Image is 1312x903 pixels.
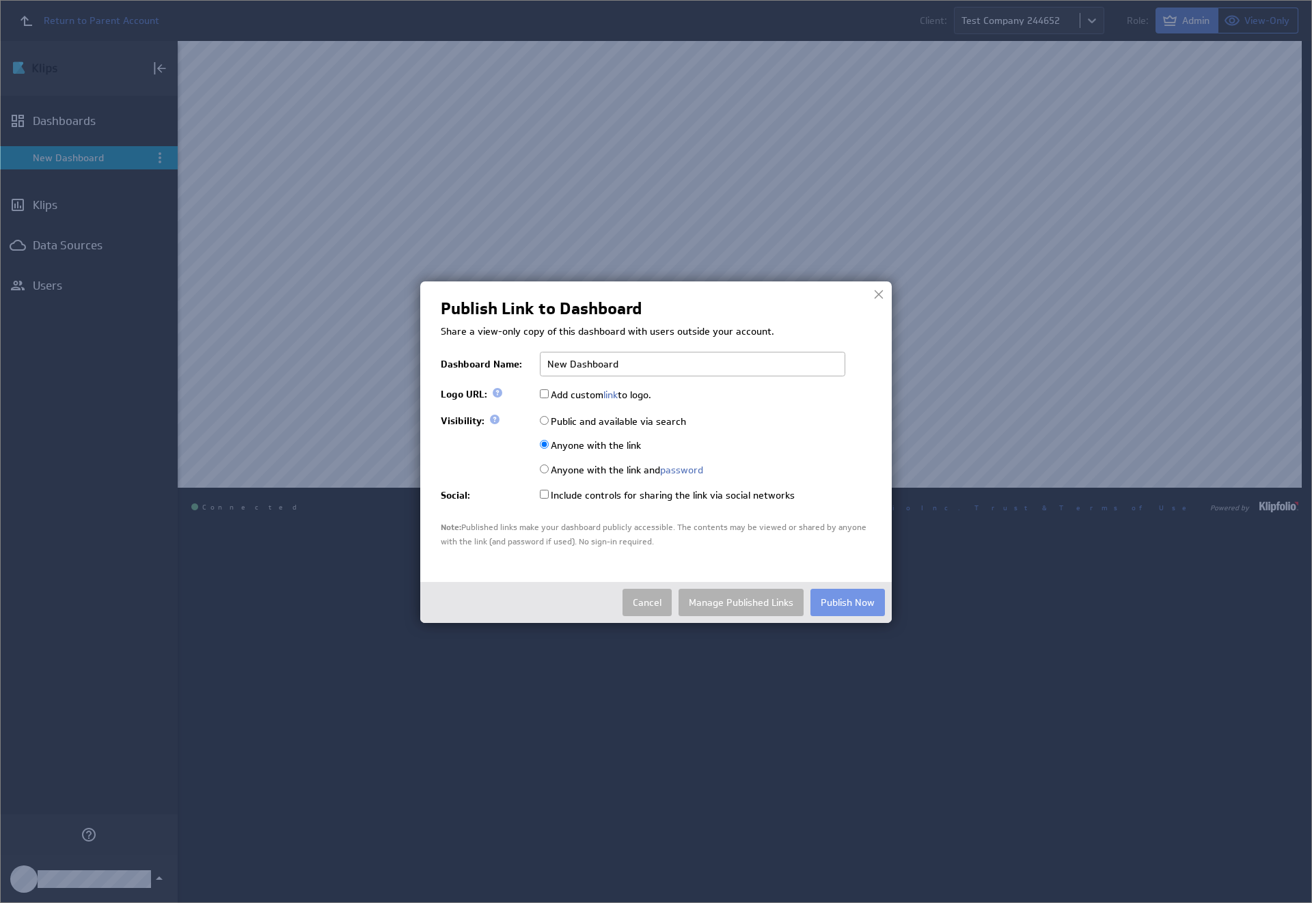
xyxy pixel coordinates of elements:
input: Add customlinkto logo. [540,389,549,398]
input: Public and available via search [540,416,549,425]
button: Publish Now [810,589,885,616]
td: Social: [441,482,533,507]
span: Note: [441,522,461,533]
a: password [660,464,703,476]
td: Visibility: [441,406,533,432]
div: Published links make your dashboard publicly accessible. The contents may be viewed or shared by ... [441,520,871,548]
a: Manage Published Links [679,589,804,616]
input: Anyone with the link andpassword [540,464,549,473]
td: Logo URL: [441,382,533,406]
label: Add custom to logo. [540,389,651,401]
label: Anyone with the link and [540,464,703,476]
button: Cancel [623,589,672,616]
input: Anyone with the link [540,440,549,449]
a: link [603,389,618,401]
td: Dashboard Name: [441,346,533,382]
h2: Publish Link to Dashboard [441,302,642,316]
label: Public and available via search [540,415,686,428]
label: Include controls for sharing the link via social networks [540,489,795,501]
input: Include controls for sharing the link via social networks [540,490,549,499]
label: Anyone with the link [540,439,641,451]
p: Share a view-only copy of this dashboard with users outside your account. [441,325,871,339]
